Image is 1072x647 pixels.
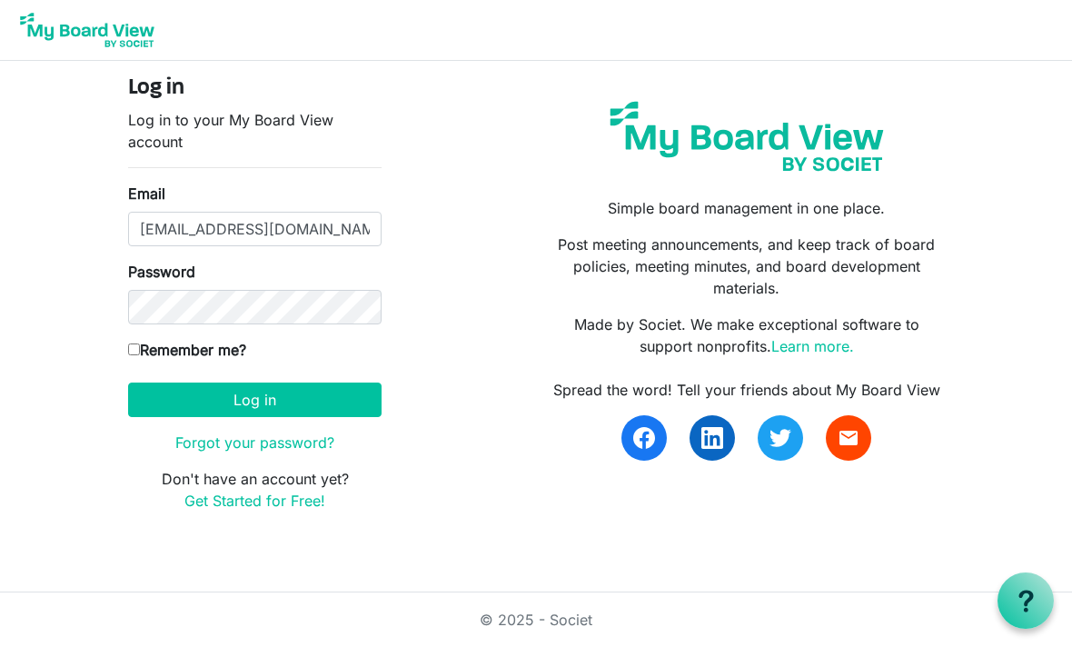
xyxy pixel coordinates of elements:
[769,427,791,449] img: twitter.svg
[550,314,944,357] p: Made by Societ. We make exceptional software to support nonprofits.
[128,261,195,283] label: Password
[838,427,859,449] span: email
[15,7,160,53] img: My Board View Logo
[128,75,382,102] h4: Log in
[826,415,871,461] a: email
[128,339,246,361] label: Remember me?
[175,433,334,452] a: Forgot your password?
[128,468,382,512] p: Don't have an account yet?
[480,611,592,629] a: © 2025 - Societ
[771,337,854,355] a: Learn more.
[701,427,723,449] img: linkedin.svg
[550,234,944,299] p: Post meeting announcements, and keep track of board policies, meeting minutes, and board developm...
[633,427,655,449] img: facebook.svg
[599,90,895,183] img: my-board-view-societ.svg
[550,379,944,401] div: Spread the word! Tell your friends about My Board View
[128,109,382,153] p: Log in to your My Board View account
[128,343,140,355] input: Remember me?
[128,183,165,204] label: Email
[184,492,325,510] a: Get Started for Free!
[128,383,382,417] button: Log in
[550,197,944,219] p: Simple board management in one place.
